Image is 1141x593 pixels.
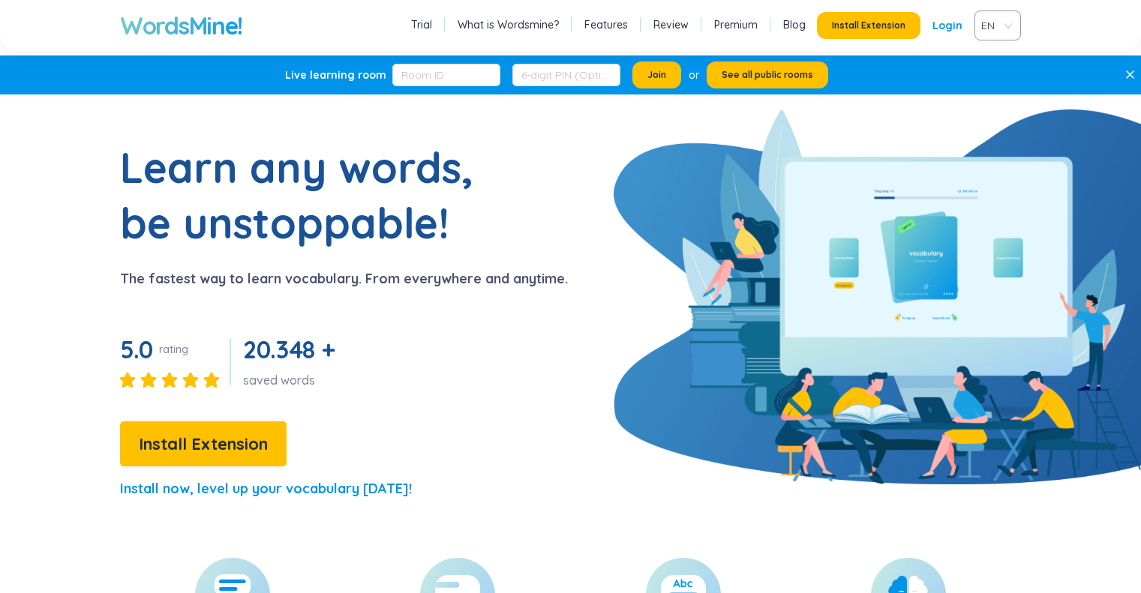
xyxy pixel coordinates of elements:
a: What is Wordsmine? [458,17,559,32]
span: 20.348 + [243,334,335,364]
button: See all public rooms [707,61,828,88]
span: Install Extension [139,431,268,457]
a: WordsMine! [120,10,242,40]
span: 5.0 [120,334,153,364]
span: Install Extension [832,19,905,31]
div: or [689,67,699,83]
p: The fastest way to learn vocabulary. From everywhere and anytime. [120,268,568,289]
p: Install now, level up your vocabulary [DATE]! [120,478,412,499]
button: Install Extension [120,421,287,466]
h1: Learn any words, be unstoppable! [120,139,495,250]
div: saved words [243,372,341,388]
div: Live learning room [285,67,386,82]
a: Login [932,12,962,39]
span: VIE [981,14,1008,37]
input: 6-digit PIN (Optional) [512,64,620,86]
button: Join [632,61,681,88]
a: Premium [714,17,758,32]
div: rating [159,342,188,357]
input: Room ID [392,64,500,86]
a: Blog [783,17,806,32]
span: Join [647,69,666,81]
a: Features [584,17,628,32]
button: Install Extension [817,12,920,39]
a: Install Extension [120,438,287,453]
a: Trial [411,17,432,32]
span: See all public rooms [722,69,813,81]
a: Review [653,17,689,32]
